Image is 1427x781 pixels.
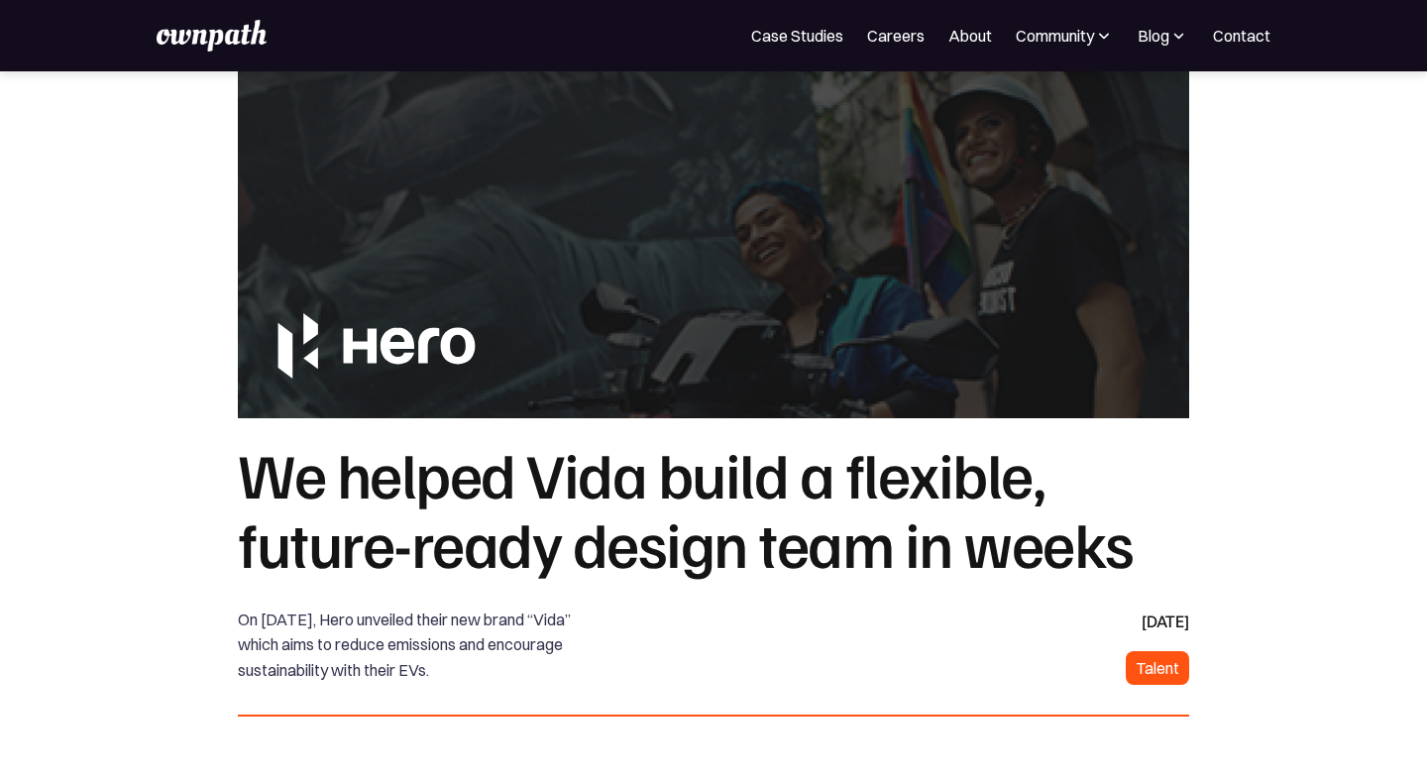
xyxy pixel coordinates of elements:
div: Community [1016,24,1114,48]
div: Talent [1136,654,1179,682]
div: Community [1016,24,1094,48]
div: Blog [1138,24,1189,48]
a: Contact [1213,24,1270,48]
div: Blog [1138,24,1169,48]
div: [DATE] [1142,608,1189,635]
h1: We helped Vida build a flexible, future-ready design team in weeks [238,438,1189,578]
a: Careers [867,24,925,48]
a: Case Studies [751,24,843,48]
div: On [DATE], Hero unveiled their new brand “Vida” which aims to reduce emissions and encourage sust... [238,608,612,684]
a: About [948,24,992,48]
